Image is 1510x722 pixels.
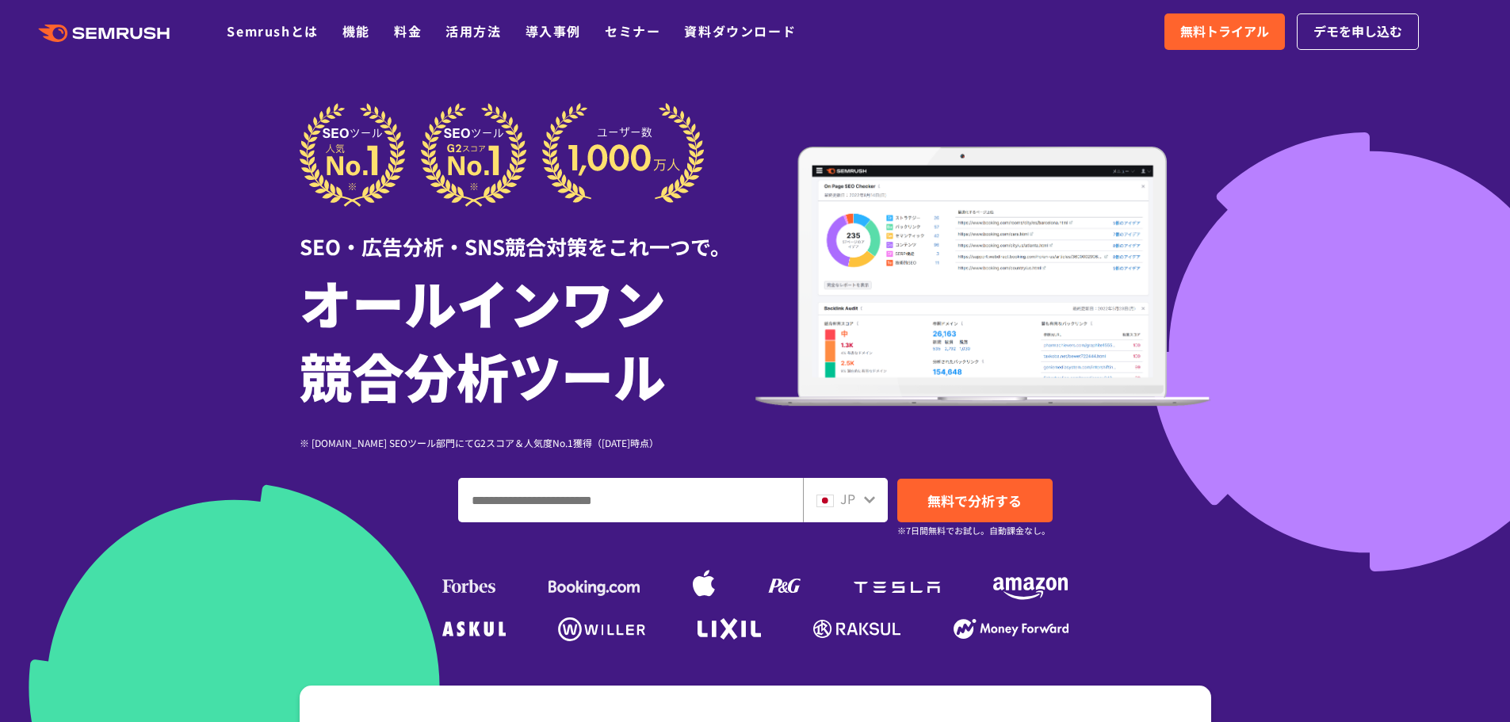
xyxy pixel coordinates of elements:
a: 活用方法 [445,21,501,40]
a: 無料トライアル [1164,13,1285,50]
input: ドメイン、キーワードまたはURLを入力してください [459,479,802,521]
a: 料金 [394,21,422,40]
h1: オールインワン 競合分析ツール [300,265,755,411]
span: JP [840,489,855,508]
a: 無料で分析する [897,479,1053,522]
a: デモを申し込む [1297,13,1419,50]
small: ※7日間無料でお試し。自動課金なし。 [897,523,1050,538]
a: 機能 [342,21,370,40]
a: Semrushとは [227,21,318,40]
a: セミナー [605,21,660,40]
div: ※ [DOMAIN_NAME] SEOツール部門にてG2スコア＆人気度No.1獲得（[DATE]時点） [300,435,755,450]
a: 資料ダウンロード [684,21,796,40]
span: デモを申し込む [1313,21,1402,42]
a: 導入事例 [526,21,581,40]
span: 無料トライアル [1180,21,1269,42]
div: SEO・広告分析・SNS競合対策をこれ一つで。 [300,207,755,262]
span: 無料で分析する [927,491,1022,510]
